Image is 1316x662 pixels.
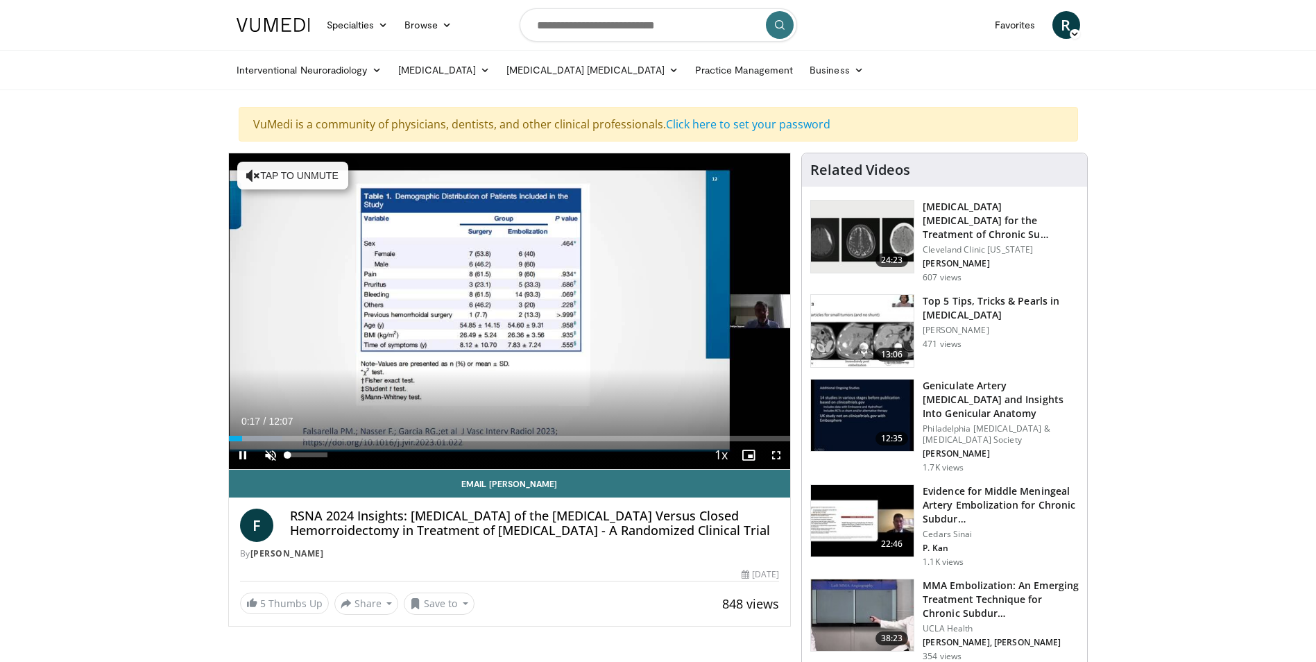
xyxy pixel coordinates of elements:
button: Unmute [257,441,284,469]
span: 13:06 [875,348,909,362]
a: 22:46 Evidence for Middle Meningeal Artery Embolization for Chronic Subdur… Cedars Sinai P. Kan 1... [810,484,1079,568]
span: 22:46 [875,537,909,551]
a: Practice Management [687,56,801,84]
button: Fullscreen [762,441,790,469]
button: Save to [404,593,475,615]
p: 607 views [923,272,962,283]
button: Enable picture-in-picture mode [735,441,762,469]
img: 14765255-5e53-4ea1-a55d-e7f6a9a54f47.150x105_q85_crop-smart_upscale.jpg [811,380,914,452]
a: 38:23 MMA Embolization: An Emerging Treatment Technique for Chronic Subdur… UCLA Health [PERSON_N... [810,579,1079,662]
span: 848 views [722,595,779,612]
button: Share [334,593,399,615]
input: Search topics, interventions [520,8,797,42]
span: 24:23 [875,253,909,267]
div: [DATE] [742,568,779,581]
a: Click here to set your password [666,117,830,132]
img: e176b5fd-2514-4f19-8c7e-b3d0060df837.150x105_q85_crop-smart_upscale.jpg [811,295,914,367]
div: Volume Level [288,452,327,457]
img: VuMedi Logo [237,18,310,32]
button: Playback Rate [707,441,735,469]
a: Specialties [318,11,397,39]
h3: Geniculate Artery [MEDICAL_DATA] and Insights Into Genicular Anatomy [923,379,1079,421]
button: Tap to unmute [237,162,348,189]
span: 5 [260,597,266,610]
p: 471 views [923,339,962,350]
a: 5 Thumbs Up [240,593,329,614]
h3: [MEDICAL_DATA] [MEDICAL_DATA] for the Treatment of Chronic Su… [923,200,1079,241]
a: Email [PERSON_NAME] [229,470,791,498]
a: Business [801,56,872,84]
span: 12:35 [875,432,909,445]
p: Cleveland Clinic [US_STATE] [923,244,1079,255]
p: P. Kan [923,543,1079,554]
img: 6a8b347c-63cd-4f6a-bd59-8649ef1555dc.150x105_q85_crop-smart_upscale.jpg [811,579,914,652]
div: By [240,548,780,560]
button: Pause [229,441,257,469]
img: 13311615-811f-411b-abb9-798e807d72d4.150x105_q85_crop-smart_upscale.jpg [811,485,914,557]
a: 24:23 [MEDICAL_DATA] [MEDICAL_DATA] for the Treatment of Chronic Su… Cleveland Clinic [US_STATE] ... [810,200,1079,283]
a: 13:06 Top 5 Tips, Tricks & Pearls in [MEDICAL_DATA] [PERSON_NAME] 471 views [810,294,1079,368]
h3: Top 5 Tips, Tricks & Pearls in [MEDICAL_DATA] [923,294,1079,322]
h4: RSNA 2024 Insights: [MEDICAL_DATA] of the [MEDICAL_DATA] Versus Closed Hemorroidectomy in Treatme... [290,509,780,538]
p: 1.1K views [923,557,964,568]
a: [MEDICAL_DATA] [MEDICAL_DATA] [498,56,687,84]
a: R [1052,11,1080,39]
h4: Related Videos [810,162,910,178]
span: 0:17 [241,416,260,427]
p: [PERSON_NAME], [PERSON_NAME] [923,637,1079,648]
div: Progress Bar [229,436,791,441]
p: [PERSON_NAME] [923,325,1079,336]
a: [MEDICAL_DATA] [390,56,498,84]
div: VuMedi is a community of physicians, dentists, and other clinical professionals. [239,107,1078,142]
span: 12:07 [268,416,293,427]
a: Interventional Neuroradiology [228,56,390,84]
a: 12:35 Geniculate Artery [MEDICAL_DATA] and Insights Into Genicular Anatomy Philadelphia [MEDICAL_... [810,379,1079,473]
h3: MMA Embolization: An Emerging Treatment Technique for Chronic Subdur… [923,579,1079,620]
video-js: Video Player [229,153,791,470]
a: [PERSON_NAME] [250,548,324,559]
a: Favorites [986,11,1044,39]
p: Cedars Sinai [923,529,1079,540]
p: 1.7K views [923,462,964,473]
a: Browse [396,11,460,39]
p: 354 views [923,651,962,662]
span: / [264,416,266,427]
p: [PERSON_NAME] [923,448,1079,459]
h3: Evidence for Middle Meningeal Artery Embolization for Chronic Subdur… [923,484,1079,526]
p: [PERSON_NAME] [923,258,1079,269]
p: UCLA Health [923,623,1079,634]
p: Philadelphia [MEDICAL_DATA] & [MEDICAL_DATA] Society [923,423,1079,445]
span: 38:23 [875,631,909,645]
img: 63821d75-5c38-4ca7-bb29-ce8e35b17261.150x105_q85_crop-smart_upscale.jpg [811,201,914,273]
a: F [240,509,273,542]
